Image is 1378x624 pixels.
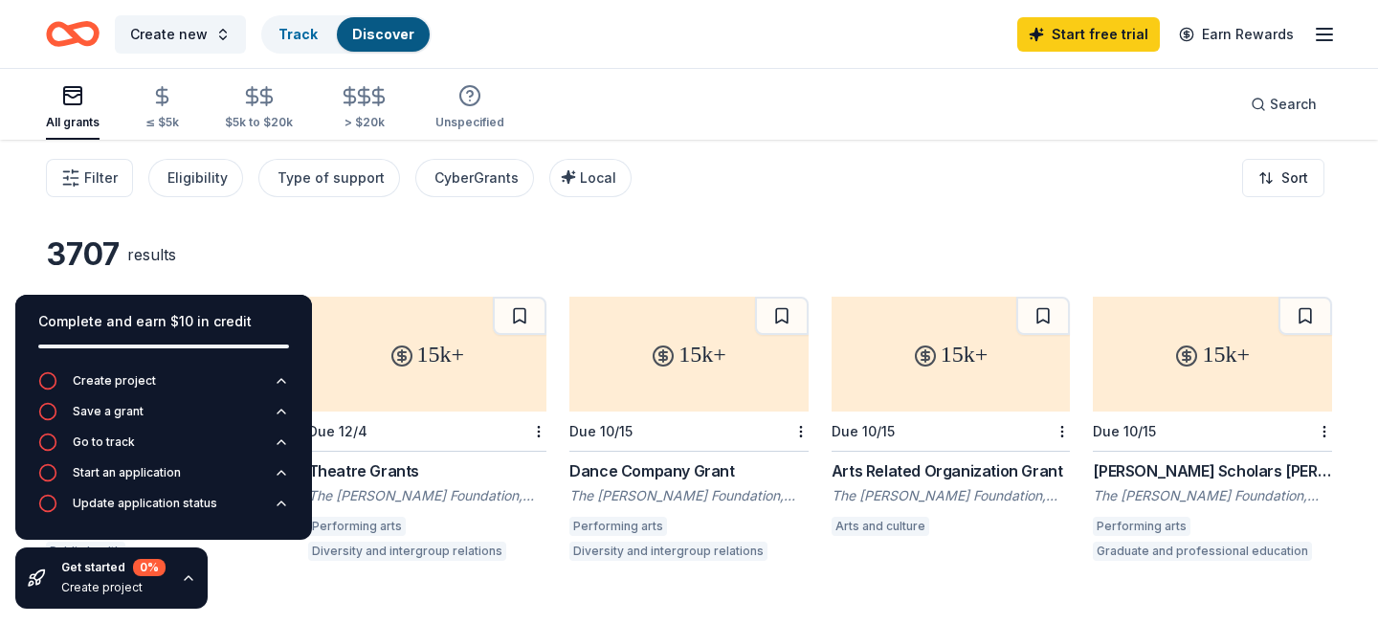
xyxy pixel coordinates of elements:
[549,159,632,197] button: Local
[73,496,217,511] div: Update application status
[1093,297,1332,412] div: 15k+
[1093,517,1190,536] div: Performing arts
[261,15,432,54] button: TrackDiscover
[1167,17,1305,52] a: Earn Rewards
[148,159,243,197] button: Eligibility
[569,486,809,505] div: The [PERSON_NAME] Foundation, Inc.
[1093,423,1156,439] div: Due 10/15
[115,15,246,54] button: Create new
[133,559,166,576] div: 0 %
[832,517,929,536] div: Arts and culture
[1242,159,1324,197] button: Sort
[569,423,633,439] div: Due 10/15
[1235,85,1332,123] button: Search
[38,371,289,402] button: Create project
[352,26,414,42] a: Discover
[38,433,289,463] button: Go to track
[1270,93,1317,116] span: Search
[38,402,289,433] button: Save a grant
[278,167,385,189] div: Type of support
[435,77,504,140] button: Unspecified
[225,78,293,140] button: $5k to $20k
[167,167,228,189] div: Eligibility
[73,373,156,389] div: Create project
[1093,297,1332,567] a: 15k+Due 10/15[PERSON_NAME] Scholars [PERSON_NAME]The [PERSON_NAME] Foundation, Inc.Performing art...
[38,494,289,524] button: Update application status
[1093,486,1332,505] div: The [PERSON_NAME] Foundation, Inc.
[580,169,616,186] span: Local
[46,235,120,274] div: 3707
[569,297,809,567] a: 15k+Due 10/15Dance Company GrantThe [PERSON_NAME] Foundation, Inc.Performing artsDiversity and in...
[308,517,406,536] div: Performing arts
[278,26,318,42] a: Track
[308,486,547,505] div: The [PERSON_NAME] Foundation, Inc.
[145,78,179,140] button: ≤ $5k
[46,11,100,56] a: Home
[308,423,367,439] div: Due 12/4
[832,459,1071,482] div: Arts Related Organization Grant
[339,78,389,140] button: > $20k
[832,297,1071,542] a: 15k+Due 10/15Arts Related Organization GrantThe [PERSON_NAME] Foundation, Inc.Arts and culture
[308,459,547,482] div: Theatre Grants
[145,115,179,130] div: ≤ $5k
[84,167,118,189] span: Filter
[308,297,547,412] div: 15k+
[38,463,289,494] button: Start an application
[569,459,809,482] div: Dance Company Grant
[415,159,534,197] button: CyberGrants
[258,159,400,197] button: Type of support
[130,23,208,46] span: Create new
[73,435,135,450] div: Go to track
[46,159,133,197] button: Filter
[308,542,506,561] div: Diversity and intergroup relations
[569,542,767,561] div: Diversity and intergroup relations
[1017,17,1160,52] a: Start free trial
[1281,167,1308,189] span: Sort
[569,517,667,536] div: Performing arts
[434,167,519,189] div: CyberGrants
[435,115,504,130] div: Unspecified
[61,580,166,595] div: Create project
[225,115,293,130] div: $5k to $20k
[46,115,100,130] div: All grants
[569,297,809,412] div: 15k+
[61,559,166,576] div: Get started
[73,404,144,419] div: Save a grant
[1093,542,1312,561] div: Graduate and professional education
[832,297,1071,412] div: 15k+
[1093,459,1332,482] div: [PERSON_NAME] Scholars [PERSON_NAME]
[832,423,895,439] div: Due 10/15
[127,243,176,266] div: results
[339,115,389,130] div: > $20k
[38,310,289,333] div: Complete and earn $10 in credit
[73,465,181,480] div: Start an application
[308,297,547,567] a: 15k+Due 12/4Theatre GrantsThe [PERSON_NAME] Foundation, Inc.Performing artsDiversity and intergro...
[46,77,100,140] button: All grants
[832,486,1071,505] div: The [PERSON_NAME] Foundation, Inc.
